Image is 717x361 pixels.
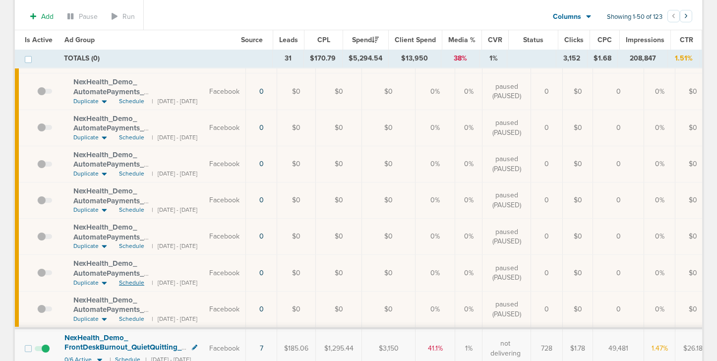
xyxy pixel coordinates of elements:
[119,279,144,287] span: Schedule
[531,255,563,291] td: 0
[73,259,190,297] span: NexHealth_ Demo_ AutomatePayments_ CashFlowMixed_ Dental_ [DATE]_ newtext?id=183&cmp_ id=9658027
[352,36,379,44] span: Spend
[41,12,54,21] span: Add
[152,315,197,323] small: | [DATE] - [DATE]
[563,110,593,146] td: $0
[416,73,455,110] td: 0%
[675,182,711,218] td: $0
[119,133,144,142] span: Schedule
[482,146,531,182] td: paused (PAUSED)
[362,182,416,218] td: $0
[119,170,144,178] span: Schedule
[73,296,190,334] span: NexHealth_ Demo_ AutomatePayments_ CashFlowMixed_ Dental_ [DATE]_ newtext?id=183&cmp_ id=9658027
[556,50,588,67] td: 3,152
[362,255,416,291] td: $0
[680,36,693,44] span: CTR
[563,291,593,328] td: $0
[644,182,675,218] td: 0%
[531,219,563,255] td: 0
[448,36,476,44] span: Media %
[259,196,264,204] a: 0
[73,315,99,323] span: Duplicate
[626,36,664,44] span: Impressions
[488,339,522,358] span: not delivering
[455,73,482,110] td: 0%
[203,255,246,291] td: Facebook
[675,219,711,255] td: $0
[119,97,144,106] span: Schedule
[523,36,543,44] span: Status
[277,255,316,291] td: $0
[316,73,362,110] td: $0
[203,73,246,110] td: Facebook
[667,11,692,23] ul: Pagination
[362,291,416,328] td: $0
[563,219,593,255] td: $0
[531,182,563,218] td: 0
[362,110,416,146] td: $0
[441,50,480,67] td: 38%
[64,36,95,44] span: Ad Group
[119,206,144,214] span: Schedule
[362,219,416,255] td: $0
[455,291,482,328] td: 0%
[259,123,264,132] a: 0
[58,50,273,67] td: TOTALS (0)
[277,182,316,218] td: $0
[416,110,455,146] td: 0%
[259,305,264,313] a: 0
[259,232,264,241] a: 0
[317,36,330,44] span: CPL
[531,110,563,146] td: 0
[316,146,362,182] td: $0
[152,279,197,287] small: | [DATE] - [DATE]
[259,160,264,168] a: 0
[316,182,362,218] td: $0
[416,182,455,218] td: 0%
[395,36,436,44] span: Client Spend
[617,50,667,67] td: 208,847
[531,291,563,328] td: 0
[680,10,692,22] button: Go to next page
[644,110,675,146] td: 0%
[273,50,303,67] td: 31
[482,255,531,291] td: paused (PAUSED)
[531,146,563,182] td: 0
[455,219,482,255] td: 0%
[277,73,316,110] td: $0
[73,279,99,287] span: Duplicate
[482,182,531,218] td: paused (PAUSED)
[593,146,644,182] td: 0
[480,50,507,67] td: 1%
[203,219,246,255] td: Facebook
[152,133,197,142] small: | [DATE] - [DATE]
[416,291,455,328] td: 0%
[277,291,316,328] td: $0
[73,133,99,142] span: Duplicate
[482,291,531,328] td: paused (PAUSED)
[119,242,144,250] span: Schedule
[388,50,441,67] td: $13,950
[25,9,59,24] button: Add
[152,97,197,106] small: | [DATE] - [DATE]
[152,206,197,214] small: | [DATE] - [DATE]
[675,110,711,146] td: $0
[260,344,263,353] a: 7
[482,73,531,110] td: paused (PAUSED)
[259,269,264,277] a: 0
[563,146,593,182] td: $0
[644,291,675,328] td: 0%
[73,206,99,214] span: Duplicate
[203,110,246,146] td: Facebook
[73,170,99,178] span: Duplicate
[455,255,482,291] td: 0%
[644,219,675,255] td: 0%
[277,110,316,146] td: $0
[73,97,99,106] span: Duplicate
[316,110,362,146] td: $0
[362,146,416,182] td: $0
[593,73,644,110] td: 0
[203,182,246,218] td: Facebook
[316,219,362,255] td: $0
[416,219,455,255] td: 0%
